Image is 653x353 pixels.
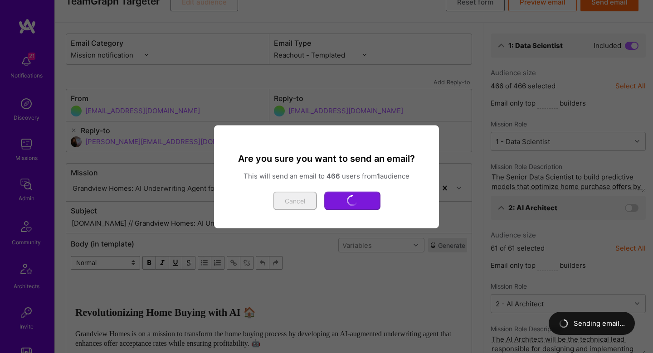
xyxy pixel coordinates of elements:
img: loading [558,318,569,329]
strong: 1 [377,171,380,180]
strong: 466 [326,171,340,180]
span: Sending email... [574,319,625,328]
h3: Are you sure you want to send an email? [225,152,428,164]
button: Cancel [273,191,317,210]
div: modal [214,125,439,228]
p: This will send an email to users from audience [225,171,428,180]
